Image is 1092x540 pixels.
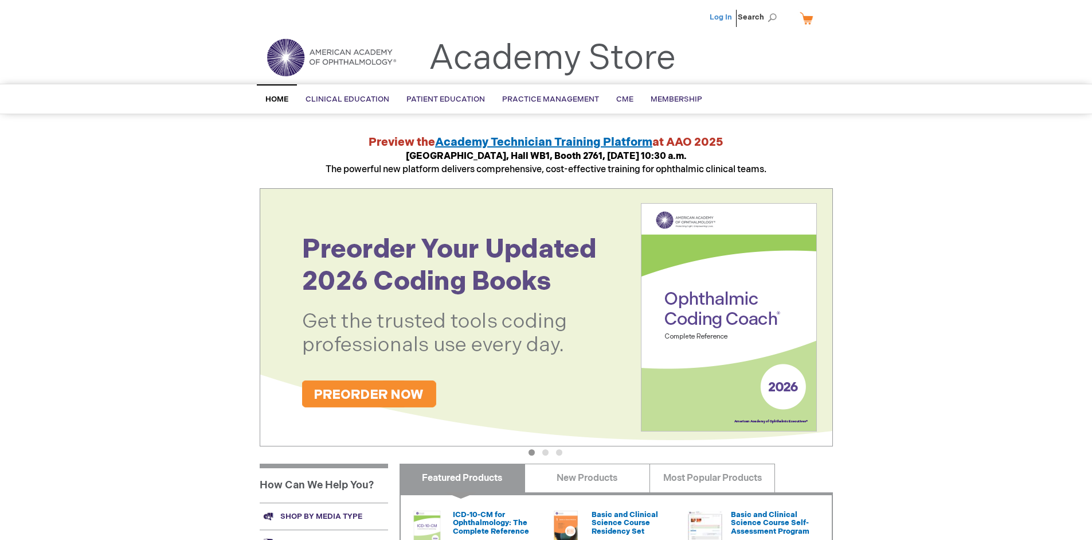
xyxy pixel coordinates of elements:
span: The powerful new platform delivers comprehensive, cost-effective training for ophthalmic clinical... [326,151,766,175]
button: 3 of 3 [556,449,562,456]
a: Basic and Clinical Science Course Self-Assessment Program [731,510,809,536]
span: Membership [651,95,702,104]
strong: Preview the at AAO 2025 [369,135,723,149]
span: Home [265,95,288,104]
a: Featured Products [400,464,525,492]
span: Patient Education [406,95,485,104]
a: Academy Technician Training Platform [435,135,652,149]
span: CME [616,95,633,104]
a: New Products [525,464,650,492]
a: Log In [710,13,732,22]
h1: How Can We Help You? [260,464,388,503]
a: Shop by media type [260,503,388,530]
a: Academy Store [429,38,676,79]
button: 2 of 3 [542,449,549,456]
span: Search [738,6,781,29]
span: Clinical Education [306,95,389,104]
a: Basic and Clinical Science Course Residency Set [592,510,658,536]
button: 1 of 3 [529,449,535,456]
strong: [GEOGRAPHIC_DATA], Hall WB1, Booth 2761, [DATE] 10:30 a.m. [406,151,687,162]
span: Practice Management [502,95,599,104]
a: Most Popular Products [649,464,775,492]
a: ICD-10-CM for Ophthalmology: The Complete Reference [453,510,529,536]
